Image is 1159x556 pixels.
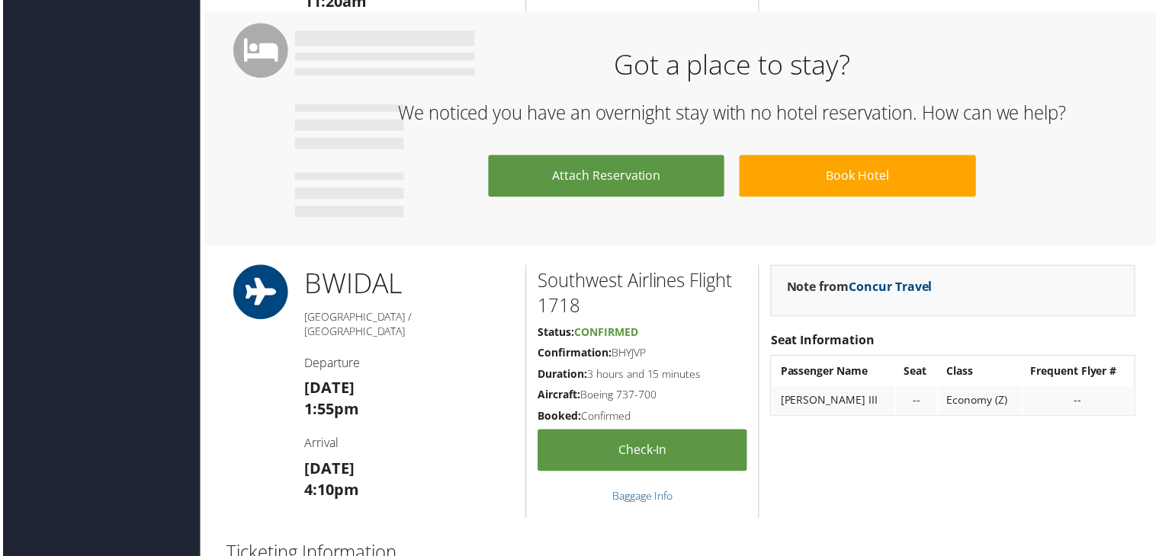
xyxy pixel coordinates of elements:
[1026,359,1136,387] th: Frequent Flyer #
[612,491,673,506] a: Baggage Info
[772,334,876,350] strong: Seat Information
[538,369,587,383] strong: Duration:
[303,482,358,503] strong: 4:10pm
[303,437,514,454] h4: Arrival
[488,156,725,198] a: Attach Reservation
[740,156,978,198] a: Book Hotel
[898,359,939,387] th: Seat
[303,267,514,305] h1: BWI DAL
[538,411,748,426] h5: Confirmed
[303,461,353,481] strong: [DATE]
[538,369,748,384] h5: 3 hours and 15 minutes
[538,389,580,404] strong: Aircraft:
[574,327,638,341] span: Confirmed
[774,359,897,387] th: Passenger Name
[538,347,612,362] strong: Confirmation:
[941,359,1023,387] th: Class
[538,327,574,341] strong: Status:
[538,269,748,320] h2: Southwest Airlines Flight 1718
[538,389,748,404] h5: Boeing 737-700
[788,280,934,297] strong: Note from
[303,356,514,373] h4: Departure
[941,388,1023,416] td: Economy (Z)
[303,401,358,421] strong: 1:55pm
[906,395,932,409] div: --
[1033,395,1128,409] div: --
[303,312,514,341] h5: [GEOGRAPHIC_DATA] / [GEOGRAPHIC_DATA]
[538,432,748,474] a: Check-in
[774,388,897,416] td: [PERSON_NAME] III
[303,379,353,400] strong: [DATE]
[850,280,934,297] a: Concur Travel
[538,347,748,363] h5: BHYJVP
[538,411,581,425] strong: Booked:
